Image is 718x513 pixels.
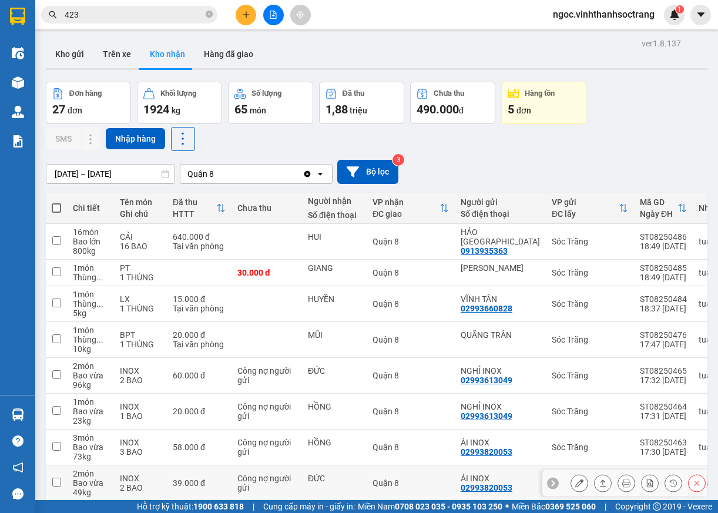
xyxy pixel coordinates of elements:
[640,366,687,375] div: ST08250465
[605,500,606,513] span: |
[120,330,161,340] div: BPT
[173,442,226,452] div: 58.000 đ
[303,169,312,179] svg: Clear value
[552,442,628,452] div: Sóc Trăng
[120,438,161,447] div: INOX
[434,89,464,98] div: Chưa thu
[206,11,213,18] span: close-circle
[143,102,169,116] span: 1924
[459,106,464,115] span: đ
[173,371,226,380] div: 60.000 đ
[634,193,693,224] th: Toggle SortBy
[73,290,108,299] div: 1 món
[194,40,263,68] button: Hàng đã giao
[552,371,628,380] div: Sóc Trăng
[640,304,687,313] div: 18:37 [DATE]
[640,330,687,340] div: ST08250476
[552,237,628,246] div: Sóc Trăng
[395,502,502,511] strong: 0708 023 035 - 0935 103 250
[358,500,502,513] span: Miền Nam
[516,106,531,115] span: đơn
[96,299,103,309] span: ...
[140,40,194,68] button: Kho nhận
[461,474,540,483] div: ÁI INOX
[373,209,439,219] div: ĐC giao
[642,37,681,50] div: ver 1.8.137
[106,128,165,149] button: Nhập hàng
[461,263,540,273] div: MỸ KIM
[373,335,449,344] div: Quận 8
[525,89,555,98] div: Hàng tồn
[73,326,108,335] div: 1 món
[308,196,361,206] div: Người nhận
[173,294,226,304] div: 15.000 đ
[173,209,216,219] div: HTTT
[10,8,25,25] img: logo-vxr
[373,371,449,380] div: Quận 8
[690,5,711,25] button: caret-down
[73,407,108,416] div: Bao vừa
[653,502,661,511] span: copyright
[12,435,24,447] span: question-circle
[308,294,361,304] div: HUYỀN
[73,299,108,309] div: Thùng nhỏ
[120,375,161,385] div: 2 BAO
[676,5,684,14] sup: 1
[120,474,161,483] div: INOX
[417,102,459,116] span: 490.000
[640,209,677,219] div: Ngày ĐH
[73,469,108,478] div: 2 món
[269,11,277,19] span: file-add
[546,193,634,224] th: Toggle SortBy
[640,263,687,273] div: ST08250485
[263,500,355,513] span: Cung cấp máy in - giấy in:
[505,504,509,509] span: ⚪️
[73,344,108,354] div: 10 kg
[73,397,108,407] div: 1 món
[173,478,226,488] div: 39.000 đ
[251,89,281,98] div: Số lượng
[640,447,687,457] div: 17:30 [DATE]
[373,442,449,452] div: Quận 8
[392,154,404,166] sup: 3
[12,76,24,89] img: warehouse-icon
[120,209,161,219] div: Ghi chú
[234,102,247,116] span: 65
[308,210,361,220] div: Số điện thoại
[263,5,284,25] button: file-add
[73,263,108,273] div: 1 món
[461,246,508,256] div: 0913935363
[640,438,687,447] div: ST08250463
[137,500,244,513] span: Hỗ trợ kỹ thuật:
[242,11,250,19] span: plus
[640,273,687,282] div: 18:49 [DATE]
[12,47,24,59] img: warehouse-icon
[120,232,161,242] div: CẢI
[461,227,540,246] div: HẢO VĨNH CHÂU
[461,209,540,219] div: Số điện thoại
[543,7,664,22] span: ngoc.vinhthanhsoctrang
[173,232,226,242] div: 640.000 đ
[461,304,512,313] div: 02993660828
[319,82,404,124] button: Đã thu1,88 triệu
[512,500,596,513] span: Miền Bắc
[69,89,102,98] div: Đơn hàng
[316,169,325,179] svg: open
[237,366,296,385] div: Công nợ người gửi
[73,380,108,390] div: 96 kg
[12,135,24,147] img: solution-icon
[49,11,57,19] span: search
[120,411,161,421] div: 1 BAO
[640,242,687,251] div: 18:49 [DATE]
[350,106,367,115] span: triệu
[65,8,203,21] input: Tìm tên, số ĐT hoặc mã đơn
[206,9,213,21] span: close-circle
[696,9,706,20] span: caret-down
[552,209,619,219] div: ĐC lấy
[73,237,108,246] div: Bao lớn
[461,294,540,304] div: VĨNH TÂN
[120,304,161,313] div: 1 THÙNG
[96,273,103,282] span: ...
[46,40,93,68] button: Kho gửi
[571,474,588,492] div: Sửa đơn hàng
